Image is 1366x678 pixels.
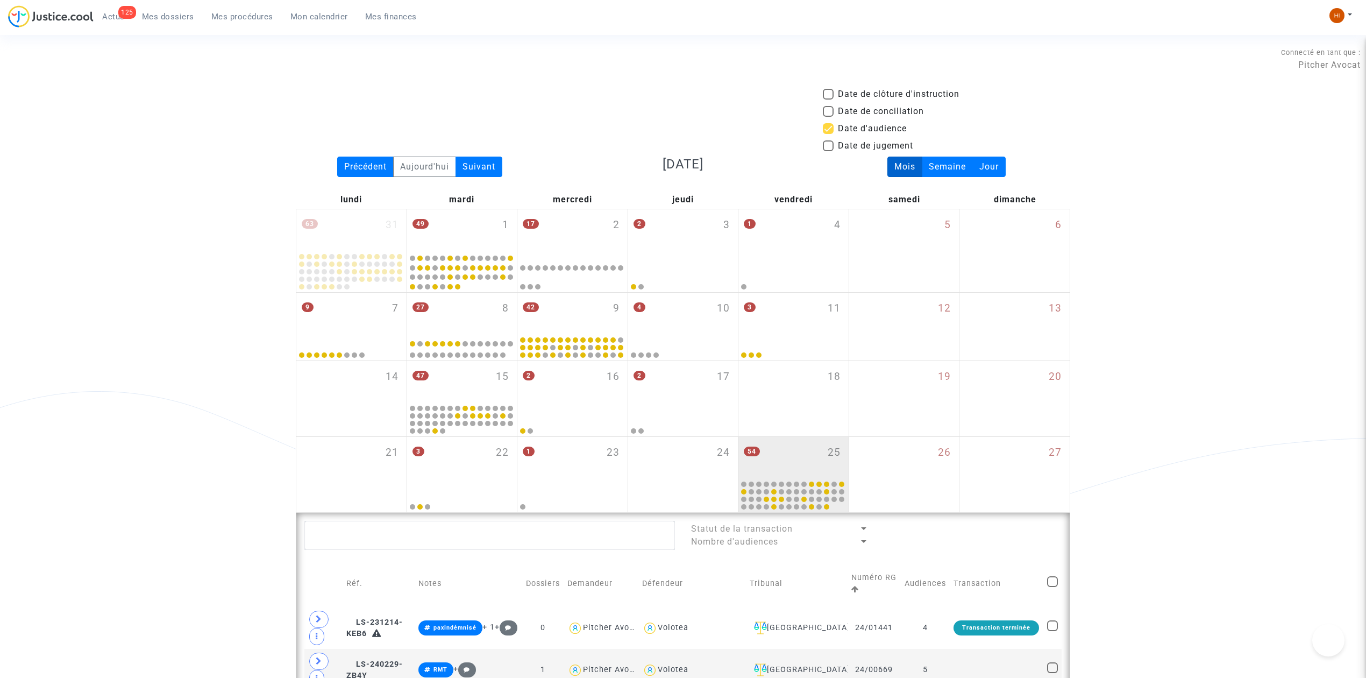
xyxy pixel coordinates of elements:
[738,209,849,251] div: vendredi avril 4, One event, click to expand
[1049,445,1062,461] span: 27
[1049,369,1062,385] span: 20
[522,607,564,649] td: 0
[296,190,407,209] div: lundi
[1055,217,1062,233] span: 6
[634,219,645,229] span: 2
[393,157,456,177] div: Aujourd'hui
[658,623,688,632] div: Volotea
[94,9,133,25] a: 125Actus
[407,190,517,209] div: mardi
[8,5,94,27] img: jc-logo.svg
[282,9,357,25] a: Mon calendrier
[407,209,517,251] div: mardi avril 1, 49 events, click to expand
[634,302,645,312] span: 4
[828,369,841,385] span: 18
[296,209,407,251] div: lundi mars 31, 63 events, click to expand
[849,293,959,361] div: samedi avril 12
[717,445,730,461] span: 24
[412,302,429,312] span: 27
[738,293,849,335] div: vendredi avril 11, 3 events, click to expand
[517,293,628,335] div: mercredi avril 9, 42 events, click to expand
[738,190,849,209] div: vendredi
[407,437,517,479] div: mardi avril 22, 3 events, click to expand
[717,369,730,385] span: 17
[1049,301,1062,316] span: 13
[901,607,950,649] td: 4
[959,209,1070,292] div: dimanche avril 6
[838,139,913,152] span: Date de jugement
[567,620,583,636] img: icon-user.svg
[828,445,841,461] span: 25
[848,561,901,607] td: Numéro RG
[746,561,848,607] td: Tribunal
[496,445,509,461] span: 22
[628,209,738,251] div: jeudi avril 3, 2 events, click to expand
[517,209,628,251] div: mercredi avril 2, 17 events, click to expand
[365,12,417,22] span: Mes finances
[838,88,959,101] span: Date de clôture d'instruction
[567,662,583,678] img: icon-user.svg
[386,217,399,233] span: 31
[849,190,960,209] div: samedi
[938,369,951,385] span: 19
[607,445,620,461] span: 23
[559,157,807,172] h3: [DATE]
[754,663,767,676] img: icon-faciliter-sm.svg
[523,219,539,229] span: 17
[296,437,407,512] div: lundi avril 21
[296,293,407,335] div: lundi avril 7, 9 events, click to expand
[412,219,429,229] span: 49
[750,663,844,676] div: [GEOGRAPHIC_DATA]
[407,293,517,335] div: mardi avril 8, 27 events, click to expand
[849,437,959,512] div: samedi avril 26
[337,157,394,177] div: Précédent
[453,665,476,674] span: +
[628,437,738,512] div: jeudi avril 24
[691,524,793,534] span: Statut de la transaction
[849,209,959,292] div: samedi avril 5
[938,445,951,461] span: 26
[583,623,642,632] div: Pitcher Avocat
[691,536,778,547] span: Nombre d'audiences
[517,190,628,209] div: mercredi
[642,662,658,678] img: icon-user.svg
[517,361,628,403] div: mercredi avril 16, 2 events, click to expand
[415,561,522,607] td: Notes
[522,561,564,607] td: Dossiers
[1281,48,1361,56] span: Connecté en tant que :
[211,12,273,22] span: Mes procédures
[502,301,509,316] span: 8
[583,665,642,674] div: Pitcher Avocat
[744,302,756,312] span: 3
[848,607,901,649] td: 24/01441
[717,301,730,316] span: 10
[482,623,495,632] span: + 1
[296,361,407,436] div: lundi avril 14
[750,621,844,634] div: [GEOGRAPHIC_DATA]
[638,561,746,607] td: Défendeur
[346,618,403,639] span: LS-231214-KEB6
[938,301,951,316] span: 12
[412,371,429,380] span: 47
[412,447,424,456] span: 3
[142,12,194,22] span: Mes dossiers
[738,361,849,436] div: vendredi avril 18
[302,219,318,229] span: 63
[838,122,907,135] span: Date d'audience
[628,293,738,335] div: jeudi avril 10, 4 events, click to expand
[738,437,849,479] div: vendredi avril 25, 54 events, click to expand
[754,621,767,634] img: icon-faciliter-sm.svg
[496,369,509,385] span: 15
[959,293,1070,361] div: dimanche avril 13
[849,361,959,436] div: samedi avril 19
[959,190,1070,209] div: dimanche
[744,447,760,456] span: 54
[343,561,415,607] td: Réf.
[834,217,841,233] span: 4
[744,219,756,229] span: 1
[357,9,425,25] a: Mes finances
[523,371,535,380] span: 2
[523,447,535,456] span: 1
[1312,624,1344,656] iframe: Help Scout Beacon - Open
[523,302,539,312] span: 42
